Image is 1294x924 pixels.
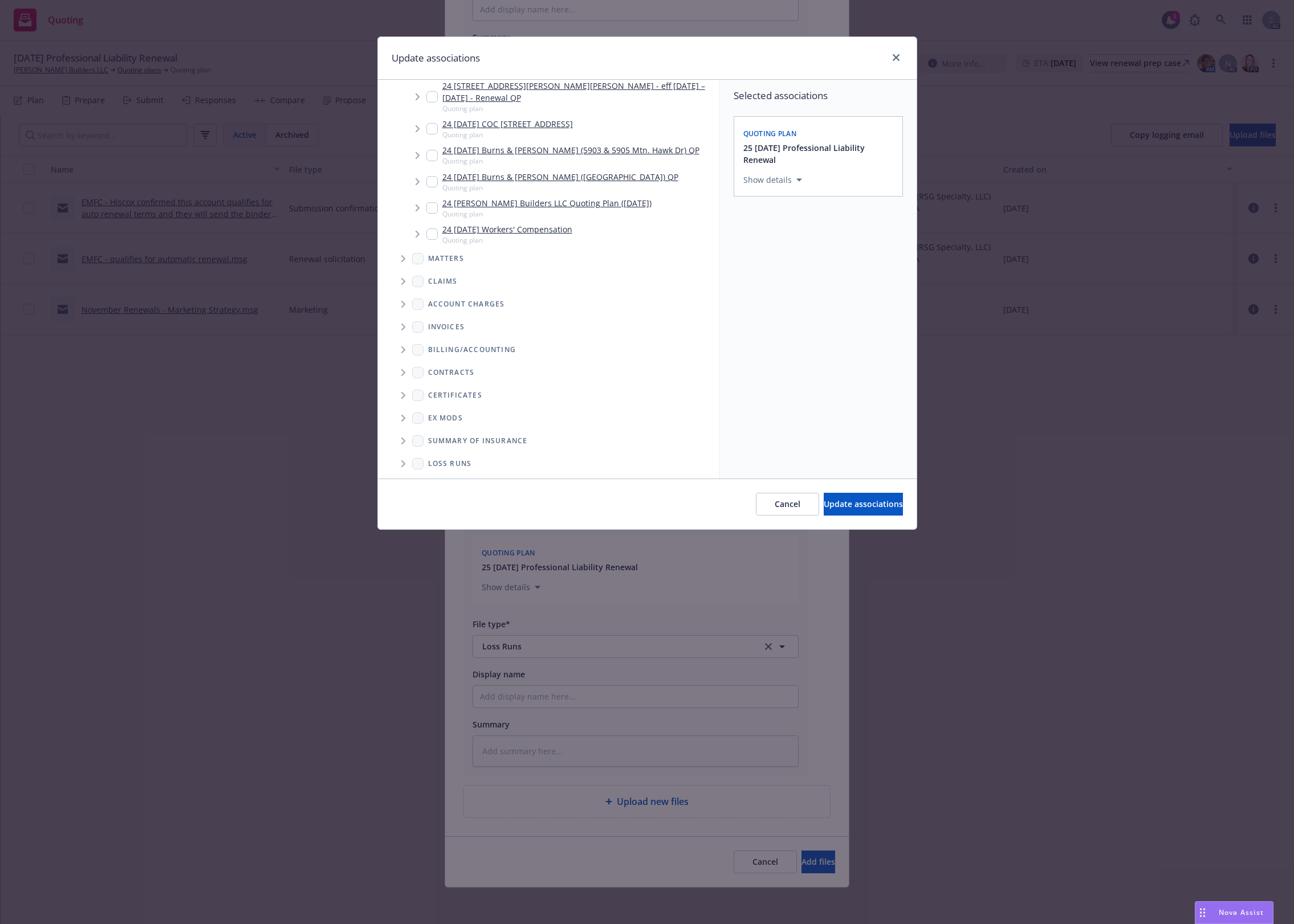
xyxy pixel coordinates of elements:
[824,493,903,516] button: Update associations
[442,156,699,166] span: Quoting plan
[392,51,480,66] h1: Update associations
[734,89,903,103] span: Selected associations
[428,438,528,444] span: Summary of insurance
[442,80,715,104] a: 24 [STREET_ADDRESS][PERSON_NAME][PERSON_NAME] - eff [DATE] – [DATE] - Renewal QP
[428,392,482,399] span: Certificates
[775,498,800,509] span: Cancel
[743,129,797,138] span: Quoting plan
[1219,907,1264,917] span: Nova Assist
[442,130,573,140] span: Quoting plan
[428,460,472,467] span: Loss Runs
[428,346,516,353] span: Billing/Accounting
[428,301,505,308] span: Account charges
[1195,902,1210,923] div: Drag to move
[442,223,572,235] a: 24 [DATE] Workers' Compensation
[442,235,572,245] span: Quoting plan
[428,415,463,422] span: Ex Mods
[428,278,458,285] span: Claims
[743,142,896,166] button: 25 [DATE] Professional Liability Renewal
[428,324,465,330] span: Invoices
[428,255,464,262] span: Matters
[442,171,678,183] a: 24 [DATE] Burns & [PERSON_NAME] ([GEOGRAPHIC_DATA]) QP
[442,118,573,130] a: 24 [DATE] COC [STREET_ADDRESS]
[824,498,903,509] span: Update associations
[442,183,678,193] span: Quoting plan
[442,144,699,156] a: 24 [DATE] Burns & [PERSON_NAME] (5903 & 5905 Mtn. Hawk Dr) QP
[1195,901,1273,924] button: Nova Assist
[428,369,475,376] span: Contracts
[889,51,903,64] a: close
[739,173,807,187] button: Show details
[442,209,652,219] span: Quoting plan
[442,104,715,113] span: Quoting plan
[378,338,719,498] div: Folder Tree Example
[442,197,652,209] a: 24 [PERSON_NAME] Builders LLC Quoting Plan ([DATE])
[756,493,819,516] button: Cancel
